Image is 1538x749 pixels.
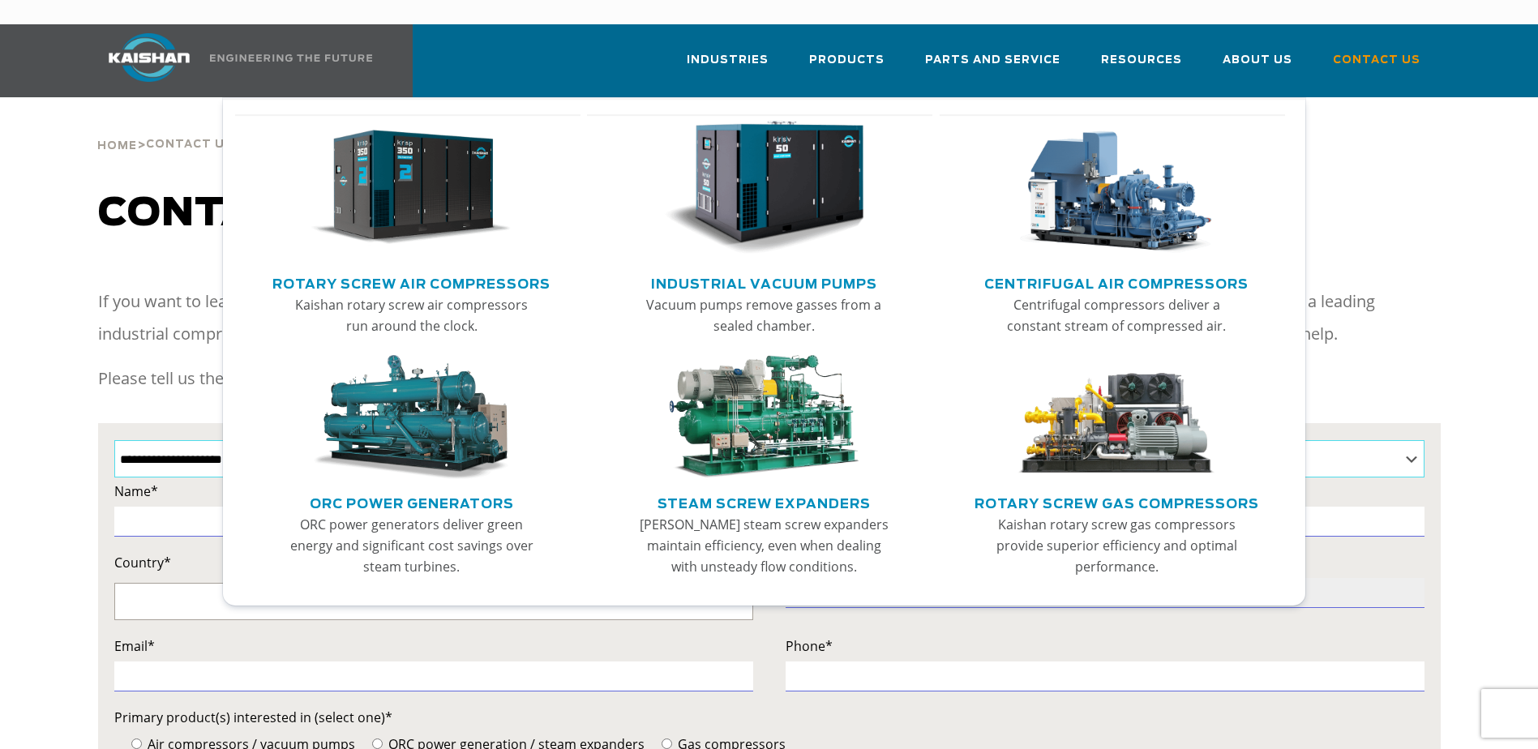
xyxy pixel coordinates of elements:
[664,121,863,255] img: thumb-Industrial-Vacuum-Pumps
[114,635,753,657] label: Email*
[88,33,210,82] img: kaishan logo
[687,51,769,70] span: Industries
[990,514,1243,577] p: Kaishan rotary screw gas compressors provide superior efficiency and optimal performance.
[1333,51,1420,70] span: Contact Us
[809,39,885,94] a: Products
[637,514,890,577] p: [PERSON_NAME] steam screw expanders maintain efficiency, even when dealing with unsteady flow con...
[984,270,1249,294] a: Centrifugal Air Compressors
[786,635,1424,657] label: Phone*
[1333,39,1420,94] a: Contact Us
[975,490,1259,514] a: Rotary Screw Gas Compressors
[651,270,877,294] a: Industrial Vacuum Pumps
[310,490,514,514] a: ORC Power Generators
[98,362,1441,395] p: Please tell us the nature of your inquiry.
[311,121,511,255] img: thumb-Rotary-Screw-Air-Compressors
[311,355,511,480] img: thumb-ORC-Power-Generators
[925,51,1060,70] span: Parts and Service
[285,514,538,577] p: ORC power generators deliver green energy and significant cost savings over steam turbines.
[98,285,1441,350] p: If you want to learn more about us and what we can do for you, our team is happy to answer any qu...
[97,97,233,159] div: >
[1223,39,1292,94] a: About Us
[146,139,233,150] span: Contact Us
[990,294,1243,336] p: Centrifugal compressors deliver a constant stream of compressed air.
[1101,51,1182,70] span: Resources
[1017,121,1216,255] img: thumb-Centrifugal-Air-Compressors
[372,738,383,749] input: ORC power generation / steam expanders
[97,141,137,152] span: Home
[664,355,863,480] img: thumb-Steam-Screw-Expanders
[131,738,142,749] input: Air compressors / vacuum pumps
[285,294,538,336] p: Kaishan rotary screw air compressors run around the clock.
[809,51,885,70] span: Products
[114,480,753,503] label: Name*
[1101,39,1182,94] a: Resources
[637,294,890,336] p: Vacuum pumps remove gasses from a sealed chamber.
[88,24,375,97] a: Kaishan USA
[1017,355,1216,480] img: thumb-Rotary-Screw-Gas-Compressors
[658,490,871,514] a: Steam Screw Expanders
[272,270,551,294] a: Rotary Screw Air Compressors
[97,138,137,152] a: Home
[210,54,372,62] img: Engineering the future
[662,738,672,749] input: Gas compressors
[1223,51,1292,70] span: About Us
[687,39,769,94] a: Industries
[114,551,753,574] label: Country*
[925,39,1060,94] a: Parts and Service
[98,195,385,233] span: Contact us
